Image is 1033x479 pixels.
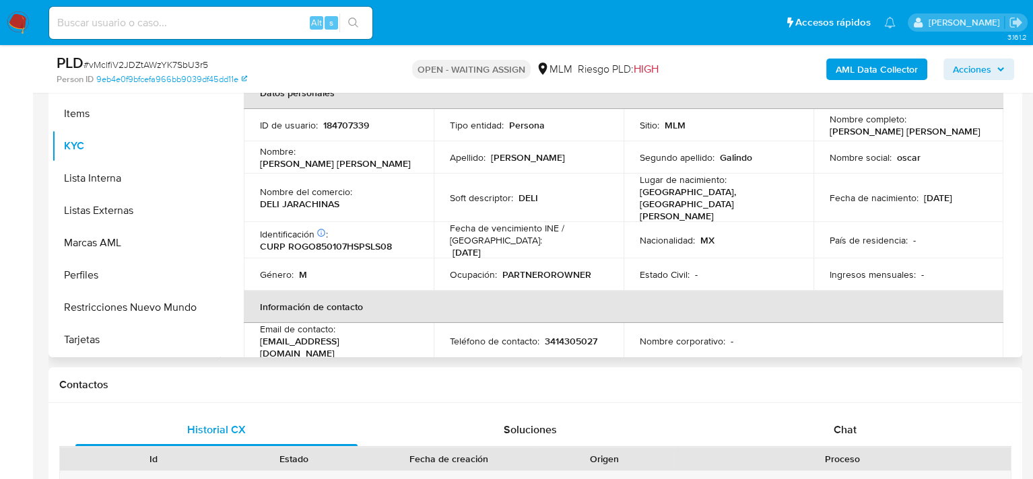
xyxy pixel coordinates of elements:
p: Ocupación : [450,268,497,281]
p: Email de contacto : [260,323,335,335]
p: [PERSON_NAME] [PERSON_NAME] [260,157,411,170]
button: Tarjetas [52,324,220,356]
p: - [695,268,698,281]
p: [PERSON_NAME] [491,151,565,163]
p: Nombre corporativo : [640,335,725,347]
p: Apellido : [450,151,486,163]
p: DELI [519,192,538,204]
p: [GEOGRAPHIC_DATA], [GEOGRAPHIC_DATA][PERSON_NAME] [640,186,792,222]
h1: Contactos [59,378,1011,392]
p: Soft descriptor : [450,192,513,204]
p: Sitio : [640,119,659,131]
p: Género : [260,268,294,281]
button: Restricciones Nuevo Mundo [52,291,220,324]
p: Teléfono de contacto : [450,335,539,347]
button: Listas Externas [52,194,220,227]
p: diego.ortizcastro@mercadolibre.com.mx [928,16,1004,29]
p: Tipo entidad : [450,119,504,131]
th: Información de contacto [244,291,1003,323]
p: 3414305027 [545,335,597,347]
th: Datos personales [244,77,1003,109]
div: Origen [543,452,665,466]
button: Lista Interna [52,162,220,194]
span: s [329,16,333,29]
p: OPEN - WAITING ASSIGN [412,60,531,79]
input: Buscar usuario o caso... [49,14,372,32]
p: [DATE] [453,246,481,258]
p: [DATE] [924,192,952,204]
p: Nacionalidad : [640,234,695,246]
a: Notificaciones [884,17,896,28]
p: ID de usuario : [260,119,318,131]
p: Galindo [720,151,752,163]
b: PLD [57,52,84,73]
span: 3.161.2 [1007,32,1026,42]
p: MX [700,234,714,246]
button: Marcas AML [52,227,220,259]
p: - [921,268,924,281]
span: Alt [311,16,322,29]
p: CURP ROGO850107HSPSLS08 [260,240,392,252]
p: [PERSON_NAME] [PERSON_NAME] [830,125,980,137]
div: Estado [233,452,354,466]
p: M [299,268,307,281]
span: Chat [834,422,857,437]
p: [EMAIL_ADDRESS][DOMAIN_NAME] [260,335,412,359]
p: Nombre del comercio : [260,186,352,198]
p: Nombre completo : [830,113,906,125]
span: HIGH [634,61,659,77]
p: Persona [509,119,545,131]
p: Estado Civil : [640,268,690,281]
div: Proceso [684,452,1001,466]
p: PARTNEROROWNER [502,268,591,281]
a: 9eb4e0f9bfcefa966bb9039df45dd11e [96,73,247,85]
button: Perfiles [52,259,220,291]
div: Id [93,452,214,466]
p: País de residencia : [830,234,908,246]
button: search-icon [339,13,367,32]
p: Identificación : [260,228,328,240]
p: Fecha de nacimiento : [830,192,919,204]
p: - [913,234,916,246]
p: Fecha de vencimiento INE / [GEOGRAPHIC_DATA] : [450,222,607,246]
p: oscar [897,151,921,163]
button: Items [52,98,220,130]
span: # vMclfiV2JDZtAWzYK7SbU3r5 [84,58,208,71]
button: AML Data Collector [826,59,927,80]
p: Ingresos mensuales : [830,268,916,281]
p: - [731,335,733,347]
b: AML Data Collector [836,59,918,80]
p: Nombre : [260,145,296,157]
button: KYC [52,130,220,162]
span: Soluciones [504,422,557,437]
span: Accesos rápidos [795,15,871,30]
div: MLM [536,62,572,77]
span: Historial CX [187,422,246,437]
p: 184707339 [323,119,369,131]
p: MLM [665,119,686,131]
p: Lugar de nacimiento : [640,174,727,186]
p: Segundo apellido : [640,151,714,163]
button: Acciones [943,59,1014,80]
b: Person ID [57,73,94,85]
p: Nombre social : [830,151,892,163]
div: Fecha de creación [373,452,525,466]
p: DELI JARACHINAS [260,198,339,210]
span: Acciones [953,59,991,80]
span: Riesgo PLD: [578,62,659,77]
a: Salir [1009,15,1023,30]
